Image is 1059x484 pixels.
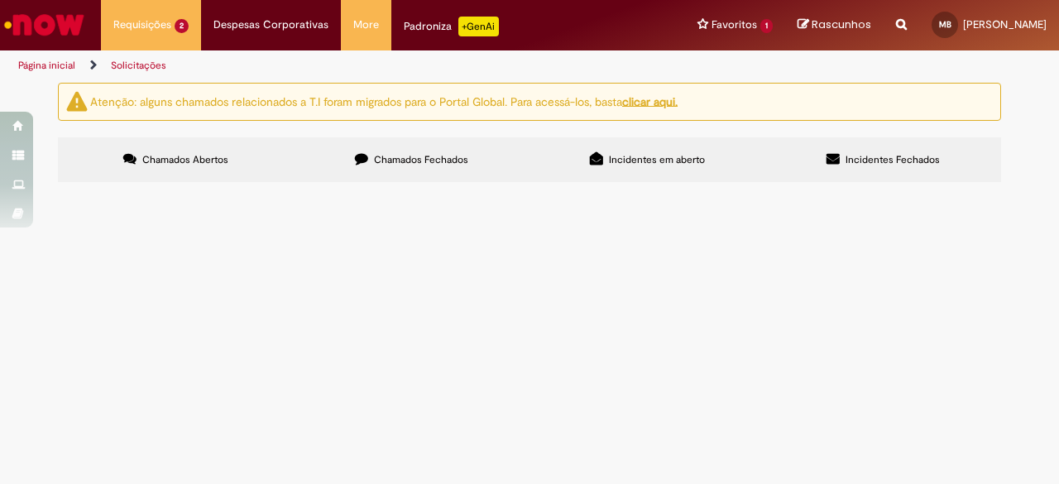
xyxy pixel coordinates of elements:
span: Favoritos [712,17,757,33]
a: Solicitações [111,59,166,72]
span: Chamados Abertos [142,153,228,166]
p: +GenAi [458,17,499,36]
span: Chamados Fechados [374,153,468,166]
img: ServiceNow [2,8,87,41]
span: Incidentes Fechados [846,153,940,166]
span: Despesas Corporativas [213,17,328,33]
a: Rascunhos [798,17,871,33]
span: [PERSON_NAME] [963,17,1047,31]
span: Rascunhos [812,17,871,32]
ng-bind-html: Atenção: alguns chamados relacionados a T.I foram migrados para o Portal Global. Para acessá-los,... [90,93,678,108]
span: 1 [760,19,773,33]
span: Incidentes em aberto [609,153,705,166]
ul: Trilhas de página [12,50,693,81]
span: More [353,17,379,33]
a: clicar aqui. [622,93,678,108]
div: Padroniza [404,17,499,36]
span: MB [939,19,951,30]
span: 2 [175,19,189,33]
a: Página inicial [18,59,75,72]
span: Requisições [113,17,171,33]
